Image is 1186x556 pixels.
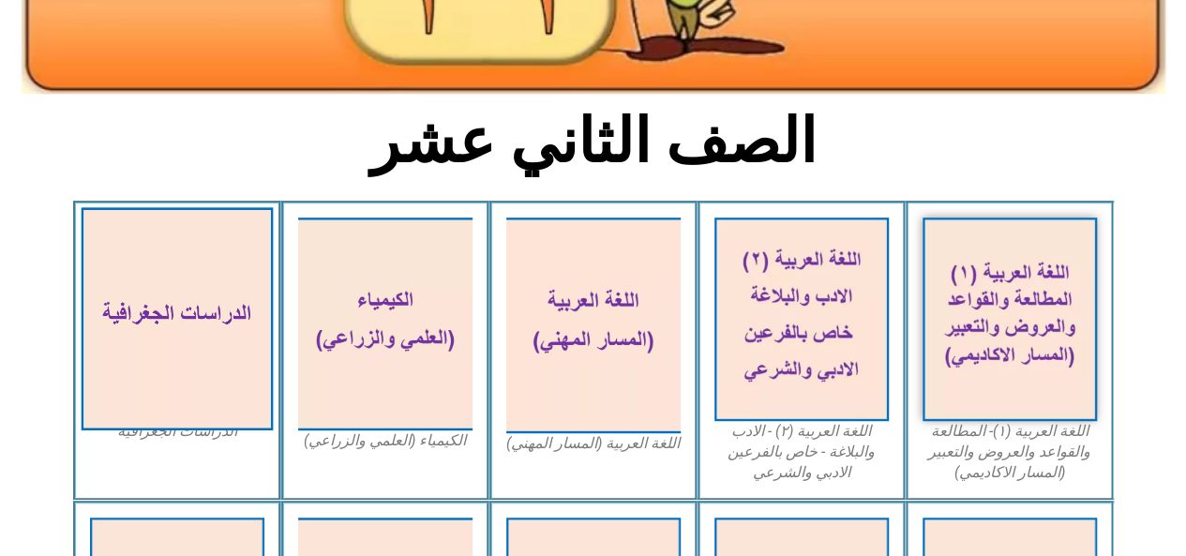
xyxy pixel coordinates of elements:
figcaption: اللغة العربية (١)- المطالعة والقواعد والعروض والتعبير (المسار الاكاديمي) [923,421,1097,484]
img: Arabic12(Vocational_Track)-cover [506,218,681,433]
figcaption: اللغة العربية (٢) - الادب والبلاغة - خاص بالفرعين الادبي والشرعي [714,421,889,484]
img: Chemistry12-cover [298,218,473,430]
figcaption: الكيمياء (العلمي والزراعي) [298,430,473,451]
h2: الصف الثاني عشر [283,105,903,178]
figcaption: الدراسات الجغرافية [90,421,264,442]
figcaption: اللغة العربية (المسار المهني) [506,433,681,454]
